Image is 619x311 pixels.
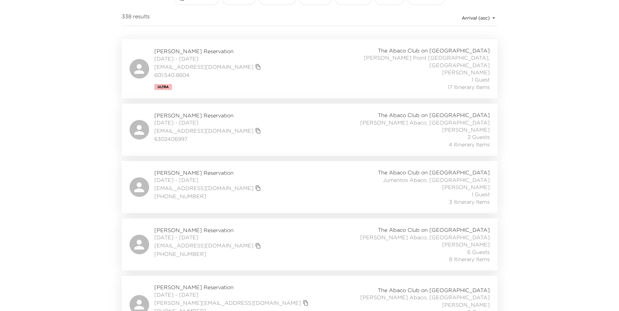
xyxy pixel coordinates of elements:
span: 6 Guests [467,248,490,256]
span: 6302406997 [154,135,263,142]
span: Arrival (asc) [462,15,490,21]
span: [PERSON_NAME] Reservation [154,169,263,176]
span: 338 results [122,13,150,23]
span: 2 Guests [468,133,490,141]
span: [PERSON_NAME] Abaco, [GEOGRAPHIC_DATA] [360,234,490,241]
span: The Abaco Club on [GEOGRAPHIC_DATA] [378,226,490,233]
span: [PERSON_NAME] Abaco, [GEOGRAPHIC_DATA] [360,119,490,126]
a: [EMAIL_ADDRESS][DOMAIN_NAME] [154,127,254,134]
span: 4 Itinerary Items [449,141,490,148]
span: Ultra [158,85,169,89]
span: 1 Guest [472,76,490,83]
span: 1 Guest [472,191,490,198]
span: [PERSON_NAME] [442,301,490,308]
button: copy primary member email [254,126,263,135]
a: [EMAIL_ADDRESS][DOMAIN_NAME] [154,185,254,192]
span: The Abaco Club on [GEOGRAPHIC_DATA] [378,287,490,294]
span: The Abaco Club on [GEOGRAPHIC_DATA] [378,169,490,176]
a: [PERSON_NAME] Reservation[DATE] - [DATE][EMAIL_ADDRESS][DOMAIN_NAME]copy primary member email6302... [122,104,498,156]
span: [PERSON_NAME] [442,126,490,133]
span: The Abaco Club on [GEOGRAPHIC_DATA] [378,111,490,119]
span: [PERSON_NAME] Reservation [154,284,310,291]
a: [EMAIL_ADDRESS][DOMAIN_NAME] [154,63,254,70]
button: copy primary member email [254,62,263,71]
span: [PERSON_NAME] Reservation [154,227,263,234]
span: 3 Itinerary Items [449,198,490,205]
span: Jumentos Abaco, [GEOGRAPHIC_DATA] [383,176,490,184]
span: [PHONE_NUMBER] [154,193,263,200]
span: [PHONE_NUMBER] [154,250,263,258]
span: [PERSON_NAME] Reservation [154,48,263,55]
span: 601.540.8604 [154,71,263,79]
span: [DATE] - [DATE] [154,291,310,298]
span: [DATE] - [DATE] [154,176,263,184]
span: The Abaco Club on [GEOGRAPHIC_DATA] [378,47,490,54]
a: [PERSON_NAME] Reservation[DATE] - [DATE][EMAIL_ADDRESS][DOMAIN_NAME]copy primary member email601.... [122,39,498,98]
a: [PERSON_NAME] Reservation[DATE] - [DATE][EMAIL_ADDRESS][DOMAIN_NAME]copy primary member email[PHO... [122,218,498,271]
button: copy primary member email [254,241,263,250]
button: copy primary member email [301,298,310,307]
a: [PERSON_NAME][EMAIL_ADDRESS][DOMAIN_NAME] [154,299,301,306]
span: [DATE] - [DATE] [154,55,263,62]
span: [PERSON_NAME] Abaco, [GEOGRAPHIC_DATA] [360,294,490,301]
span: [PERSON_NAME] [442,69,490,76]
span: 17 Itinerary Items [448,83,490,91]
span: [DATE] - [DATE] [154,234,263,241]
span: [PERSON_NAME] [442,184,490,191]
a: [PERSON_NAME] Reservation[DATE] - [DATE][EMAIL_ADDRESS][DOMAIN_NAME]copy primary member email[PHO... [122,161,498,213]
span: [DATE] - [DATE] [154,119,263,126]
span: [PERSON_NAME] Point [GEOGRAPHIC_DATA], [GEOGRAPHIC_DATA] [346,54,490,69]
span: [PERSON_NAME] [442,241,490,248]
span: 8 Itinerary Items [449,256,490,263]
a: [EMAIL_ADDRESS][DOMAIN_NAME] [154,242,254,249]
button: copy primary member email [254,184,263,193]
span: [PERSON_NAME] Reservation [154,112,263,119]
